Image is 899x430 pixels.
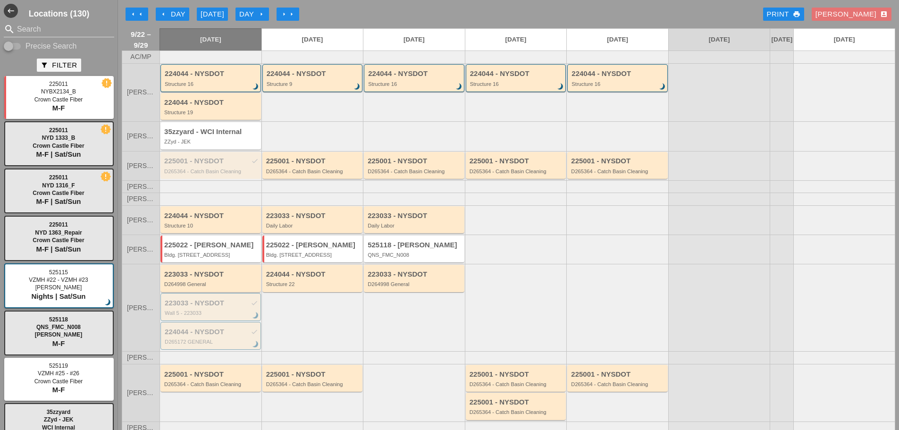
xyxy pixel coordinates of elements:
[266,281,361,287] div: Structure 22
[164,252,259,258] div: Bldg. 130 5th Ave
[368,157,462,165] div: 225001 - NYSDOT
[251,82,261,92] i: brightness_3
[41,88,76,95] span: NYBX2134_B
[164,371,259,379] div: 225001 - NYSDOT
[470,70,563,78] div: 224044 - NYSDOT
[277,8,299,21] button: Move Ahead 1 Week
[368,281,462,287] div: D264998 General
[4,41,114,52] div: Enable Precise search to match search terms exactly.
[267,81,360,87] div: Structure 9
[235,8,269,21] button: Day
[31,292,85,300] span: Nights | Sat/Sun
[127,195,155,202] span: [PERSON_NAME]
[42,182,75,189] span: NYD 1316_F
[266,169,361,174] div: D265364 - Catch Basin Cleaning
[470,81,563,87] div: Structure 16
[239,9,265,20] div: Day
[470,371,564,379] div: 225001 - NYSDOT
[368,81,462,87] div: Structure 16
[266,157,361,165] div: 225001 - NYSDOT
[793,10,800,18] i: print
[164,381,259,387] div: D265364 - Catch Basin Cleaning
[251,328,258,336] i: check
[767,9,800,20] div: Print
[266,381,361,387] div: D265364 - Catch Basin Cleaning
[165,81,258,87] div: Structure 16
[164,241,259,249] div: 225022 - [PERSON_NAME]
[49,174,68,181] span: 225011
[35,284,82,291] span: [PERSON_NAME]
[251,311,261,321] i: brightness_3
[164,223,259,228] div: Structure 10
[368,212,462,220] div: 223033 - NYSDOT
[41,60,77,71] div: Filter
[130,53,151,60] span: AC/MP
[470,409,564,415] div: D265364 - Catch Basin Cleaning
[25,42,77,51] label: Precise Search
[17,22,101,37] input: Search
[33,237,84,244] span: Crown Castle Fiber
[266,270,361,278] div: 224044 - NYSDOT
[258,10,265,18] i: arrow_right
[42,135,76,141] span: NYD 1333_B
[164,139,259,144] div: ZZyd - JEK
[35,331,83,338] span: [PERSON_NAME]
[368,270,462,278] div: 223033 - NYSDOT
[101,172,110,181] i: new_releases
[266,371,361,379] div: 225001 - NYSDOT
[363,29,465,51] a: [DATE]
[266,252,361,258] div: Bldg. 130 5th Ave
[129,10,137,18] i: arrow_left
[571,371,665,379] div: 225001 - NYSDOT
[571,70,665,78] div: 224044 - NYSDOT
[470,381,564,387] div: D265364 - Catch Basin Cleaning
[29,277,88,283] span: VZMH #22 - VZMH #23
[52,104,65,112] span: M-F
[127,217,155,224] span: [PERSON_NAME]
[470,157,564,165] div: 225001 - NYSDOT
[567,29,668,51] a: [DATE]
[465,29,567,51] a: [DATE]
[127,29,155,51] span: 9/22 – 9/29
[44,416,74,423] span: ZZyd - JEK
[4,24,15,35] i: search
[571,381,665,387] div: D265364 - Catch Basin Cleaning
[280,10,288,18] i: arrow_right
[47,409,71,415] span: 35zzyard
[197,8,228,21] button: [DATE]
[251,340,261,350] i: brightness_3
[794,29,895,51] a: [DATE]
[127,246,155,253] span: [PERSON_NAME]
[127,183,155,190] span: [PERSON_NAME]
[127,389,155,396] span: [PERSON_NAME]
[352,82,362,92] i: brightness_3
[251,157,259,165] i: check
[160,10,167,18] i: arrow_left
[165,299,258,307] div: 223033 - NYSDOT
[49,127,68,134] span: 225011
[36,150,81,158] span: M-F | Sat/Sun
[262,29,363,51] a: [DATE]
[164,281,259,287] div: D264998 General
[126,8,148,21] button: Move Back 1 Week
[33,190,84,196] span: Crown Castle Fiber
[815,9,888,20] div: [PERSON_NAME]
[571,169,665,174] div: D265364 - Catch Basin Cleaning
[165,328,258,336] div: 224044 - NYSDOT
[164,110,259,115] div: Structure 19
[266,241,361,249] div: 225022 - [PERSON_NAME]
[35,229,82,236] span: NYD 1363_Repair
[164,157,259,165] div: 225001 - NYSDOT
[4,4,18,18] button: Shrink Sidebar
[267,70,360,78] div: 224044 - NYSDOT
[36,324,81,330] span: QNS_FMC_N008
[160,9,185,20] div: Day
[165,339,258,345] div: D265172 GENERAL
[165,70,258,78] div: 224044 - NYSDOT
[52,339,65,347] span: M-F
[37,59,81,72] button: Filter
[41,61,48,69] i: filter_alt
[52,386,65,394] span: M-F
[36,197,81,205] span: M-F | Sat/Sun
[101,125,110,134] i: new_releases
